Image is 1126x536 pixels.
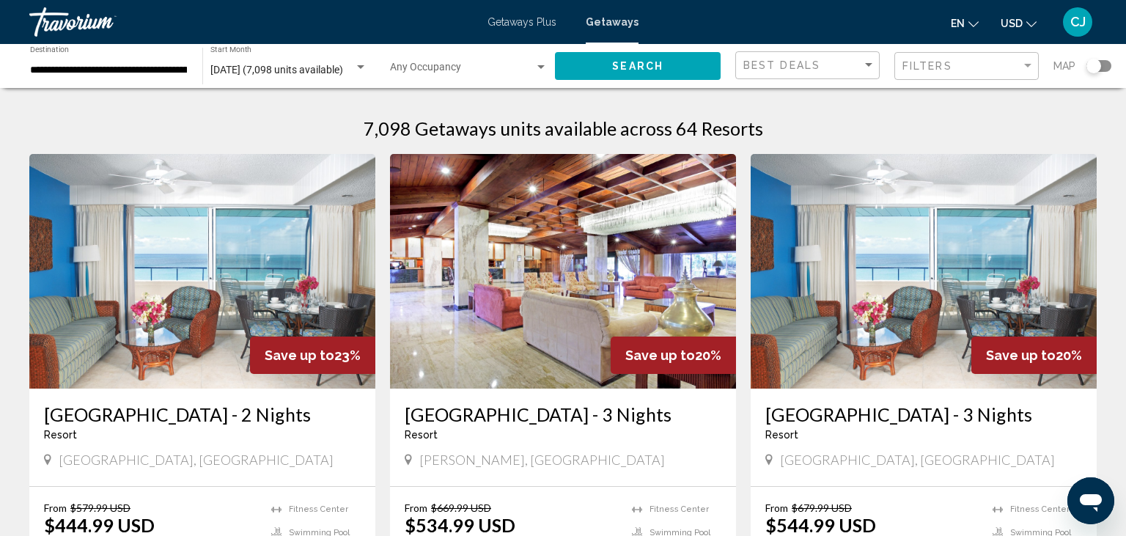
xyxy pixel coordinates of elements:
[951,18,965,29] span: en
[1067,477,1114,524] iframe: Button to launch messaging window
[405,429,438,441] span: Resort
[1001,12,1037,34] button: Change currency
[625,348,695,363] span: Save up to
[612,61,663,73] span: Search
[792,502,852,514] span: $679.99 USD
[1010,504,1070,514] span: Fitness Center
[29,154,375,389] img: 1858I01X.jpg
[586,16,639,28] a: Getaways
[743,59,820,71] span: Best Deals
[59,452,334,468] span: [GEOGRAPHIC_DATA], [GEOGRAPHIC_DATA]
[405,403,721,425] a: [GEOGRAPHIC_DATA] - 3 Nights
[971,337,1097,374] div: 20%
[364,117,763,139] h1: 7,098 Getaways units available across 64 Resorts
[44,502,67,514] span: From
[289,504,348,514] span: Fitness Center
[765,403,1082,425] a: [GEOGRAPHIC_DATA] - 3 Nights
[70,502,130,514] span: $579.99 USD
[765,429,798,441] span: Resort
[419,452,665,468] span: [PERSON_NAME], [GEOGRAPHIC_DATA]
[650,504,709,514] span: Fitness Center
[751,154,1097,389] img: 1858I01X.jpg
[1053,56,1075,76] span: Map
[1059,7,1097,37] button: User Menu
[765,502,788,514] span: From
[44,403,361,425] a: [GEOGRAPHIC_DATA] - 2 Nights
[986,348,1056,363] span: Save up to
[902,60,952,72] span: Filters
[265,348,334,363] span: Save up to
[405,514,515,536] p: $534.99 USD
[894,51,1039,81] button: Filter
[555,52,721,79] button: Search
[487,16,556,28] a: Getaways Plus
[1001,18,1023,29] span: USD
[44,514,155,536] p: $444.99 USD
[780,452,1055,468] span: [GEOGRAPHIC_DATA], [GEOGRAPHIC_DATA]
[250,337,375,374] div: 23%
[431,502,491,514] span: $669.99 USD
[765,514,876,536] p: $544.99 USD
[1070,15,1086,29] span: CJ
[743,59,875,72] mat-select: Sort by
[390,154,736,389] img: DS94E01X.jpg
[951,12,979,34] button: Change language
[29,7,473,37] a: Travorium
[611,337,736,374] div: 20%
[44,429,77,441] span: Resort
[405,502,427,514] span: From
[210,64,343,76] span: [DATE] (7,098 units available)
